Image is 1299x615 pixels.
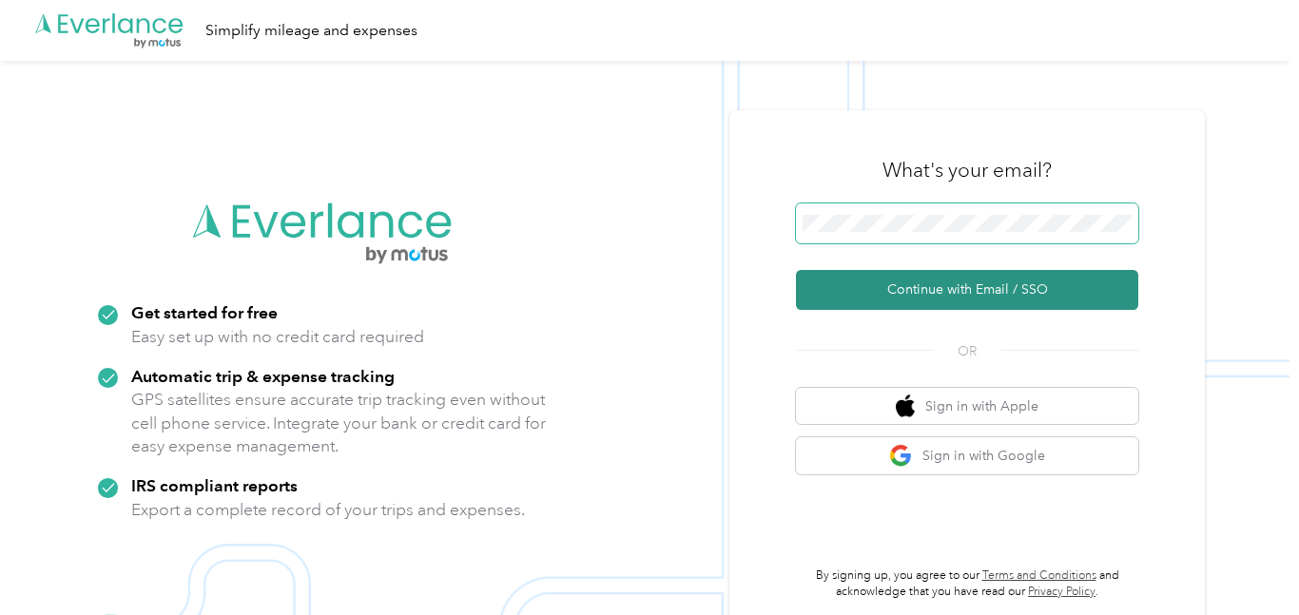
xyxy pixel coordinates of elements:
[131,475,298,495] strong: IRS compliant reports
[896,394,915,418] img: apple logo
[882,157,1052,183] h3: What's your email?
[131,498,525,522] p: Export a complete record of your trips and expenses.
[796,437,1138,474] button: google logoSign in with Google
[796,270,1138,310] button: Continue with Email / SSO
[889,444,913,468] img: google logo
[131,325,424,349] p: Easy set up with no credit card required
[131,366,395,386] strong: Automatic trip & expense tracking
[131,388,547,458] p: GPS satellites ensure accurate trip tracking even without cell phone service. Integrate your bank...
[982,568,1096,583] a: Terms and Conditions
[205,19,417,43] div: Simplify mileage and expenses
[131,302,278,322] strong: Get started for free
[934,341,1000,361] span: OR
[796,567,1138,601] p: By signing up, you agree to our and acknowledge that you have read our .
[1028,585,1095,599] a: Privacy Policy
[796,388,1138,425] button: apple logoSign in with Apple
